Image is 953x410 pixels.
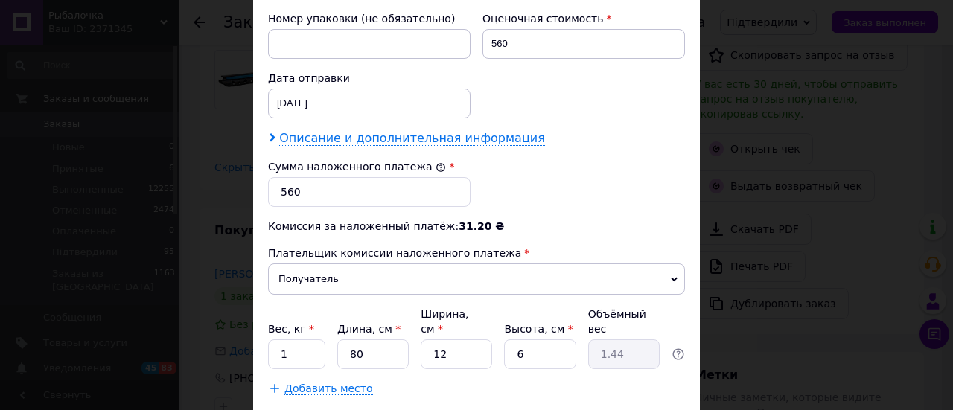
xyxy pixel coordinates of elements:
[268,247,521,259] span: Плательщик комиссии наложенного платежа
[482,11,685,26] div: Оценочная стоимость
[268,161,446,173] label: Сумма наложенного платежа
[268,219,685,234] div: Комиссия за наложенный платёж:
[421,308,468,335] label: Ширина, см
[268,323,314,335] label: Вес, кг
[588,307,660,336] div: Объёмный вес
[268,11,471,26] div: Номер упаковки (не обязательно)
[459,220,504,232] span: 31.20 ₴
[504,323,573,335] label: Высота, см
[284,382,373,395] span: Добавить место
[279,131,545,146] span: Описание и дополнительная информация
[268,263,685,295] span: Получатель
[268,71,471,86] div: Дата отправки
[337,323,401,335] label: Длина, см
